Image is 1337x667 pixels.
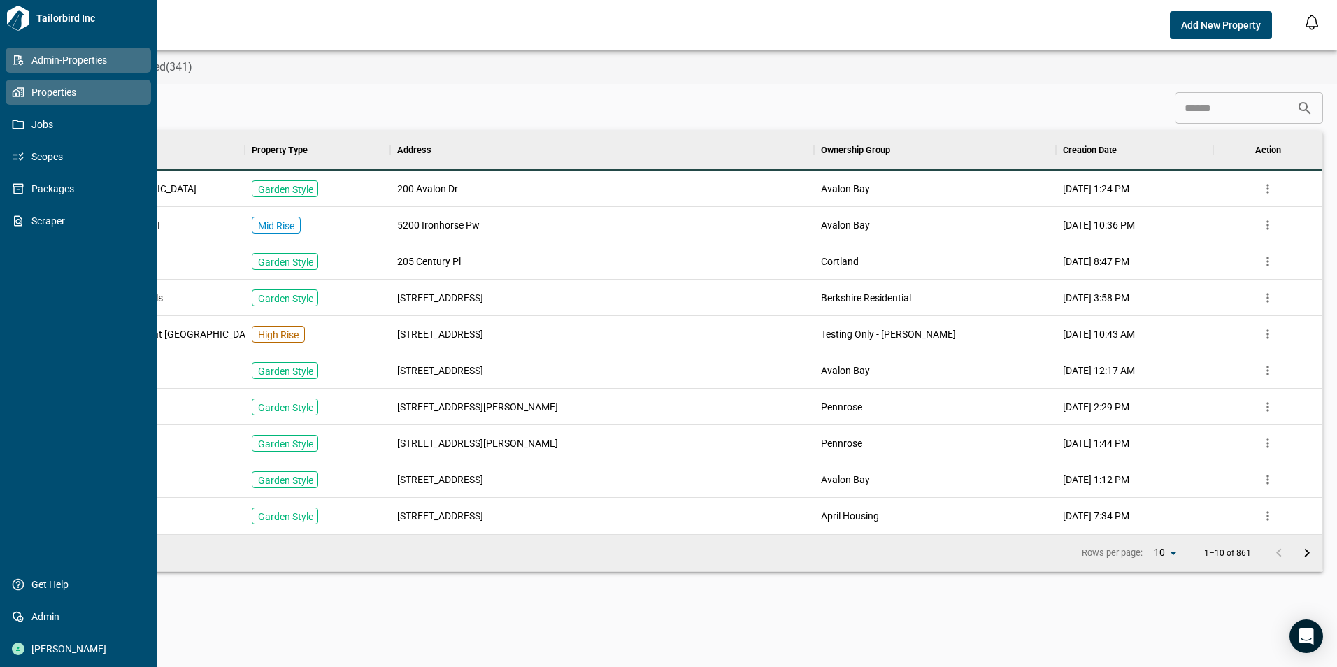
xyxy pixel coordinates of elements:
[1082,547,1143,559] p: Rows per page:
[24,182,138,196] span: Packages
[252,131,308,170] div: Property Type
[821,473,870,487] span: Avalon Bay
[1257,505,1278,526] button: more
[821,131,890,170] div: Ownership Group
[258,328,299,342] p: High Rise
[1257,360,1278,381] button: more
[397,400,558,414] span: [STREET_ADDRESS][PERSON_NAME]
[814,131,1056,170] div: Ownership Group
[1257,469,1278,490] button: more
[6,176,151,201] a: Packages
[397,254,461,268] span: 205 Century Pl
[258,182,313,196] p: Garden Style
[1257,396,1278,417] button: more
[258,255,313,269] p: Garden Style
[821,436,862,450] span: Pennrose
[51,131,245,170] div: Property Name
[1063,182,1129,196] span: [DATE] 1:24 PM
[1255,131,1281,170] div: Action
[397,327,483,341] span: [STREET_ADDRESS]
[1063,509,1129,523] span: [DATE] 7:34 PM
[6,80,151,105] a: Properties
[1257,215,1278,236] button: more
[1063,436,1129,450] span: [DATE] 1:44 PM
[6,112,151,137] a: Jobs
[6,144,151,169] a: Scopes
[24,578,138,591] span: Get Help
[6,604,151,629] a: Admin
[24,150,138,164] span: Scopes
[258,219,294,233] p: Mid Rise
[821,400,862,414] span: Pennrose
[1257,287,1278,308] button: more
[1257,251,1278,272] button: more
[1301,11,1323,34] button: Open notification feed
[1063,400,1129,414] span: [DATE] 2:29 PM
[258,401,313,415] p: Garden Style
[397,131,431,170] div: Address
[397,364,483,378] span: [STREET_ADDRESS]
[1257,433,1278,454] button: more
[24,85,138,99] span: Properties
[258,473,313,487] p: Garden Style
[1257,324,1278,345] button: more
[821,291,911,305] span: Berkshire Residential
[821,509,879,523] span: April Housing
[1063,364,1135,378] span: [DATE] 12:17 AM
[1170,11,1272,39] button: Add New Property
[397,509,483,523] span: [STREET_ADDRESS]
[397,473,483,487] span: [STREET_ADDRESS]
[258,364,313,378] p: Garden Style
[24,117,138,131] span: Jobs
[258,292,313,306] p: Garden Style
[821,182,870,196] span: Avalon Bay
[24,214,138,228] span: Scraper
[258,510,313,524] p: Garden Style
[1257,178,1278,199] button: more
[1063,291,1129,305] span: [DATE] 3:58 PM
[1063,218,1135,232] span: [DATE] 10:36 PM
[821,327,956,341] span: Testing Only - [PERSON_NAME]
[397,182,458,196] span: 200 Avalon Dr
[1289,619,1323,653] div: Open Intercom Messenger
[1148,543,1182,563] div: 10
[1293,539,1321,567] button: Go to next page
[6,208,151,234] a: Scraper
[258,437,313,451] p: Garden Style
[31,11,151,25] span: Tailorbird Inc
[58,327,259,341] span: The [PERSON_NAME] at [GEOGRAPHIC_DATA]
[821,254,859,268] span: Cortland
[397,218,480,232] span: 5200 Ironhorse Pw
[36,50,1337,84] div: base tabs
[245,131,390,170] div: Property Type
[123,60,192,74] span: Archived(341)
[397,436,558,450] span: [STREET_ADDRESS][PERSON_NAME]
[1063,254,1129,268] span: [DATE] 8:47 PM
[6,48,151,73] a: Admin-Properties
[1063,131,1117,170] div: Creation Date
[24,610,138,624] span: Admin
[397,291,483,305] span: [STREET_ADDRESS]
[821,218,870,232] span: Avalon Bay
[821,364,870,378] span: Avalon Bay
[24,642,138,656] span: [PERSON_NAME]
[1204,549,1251,558] p: 1–10 of 861
[1213,131,1322,170] div: Action
[1056,131,1213,170] div: Creation Date
[390,131,814,170] div: Address
[1063,473,1129,487] span: [DATE] 1:12 PM
[1181,18,1261,32] span: Add New Property
[1063,327,1135,341] span: [DATE] 10:43 AM
[24,53,138,67] span: Admin-Properties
